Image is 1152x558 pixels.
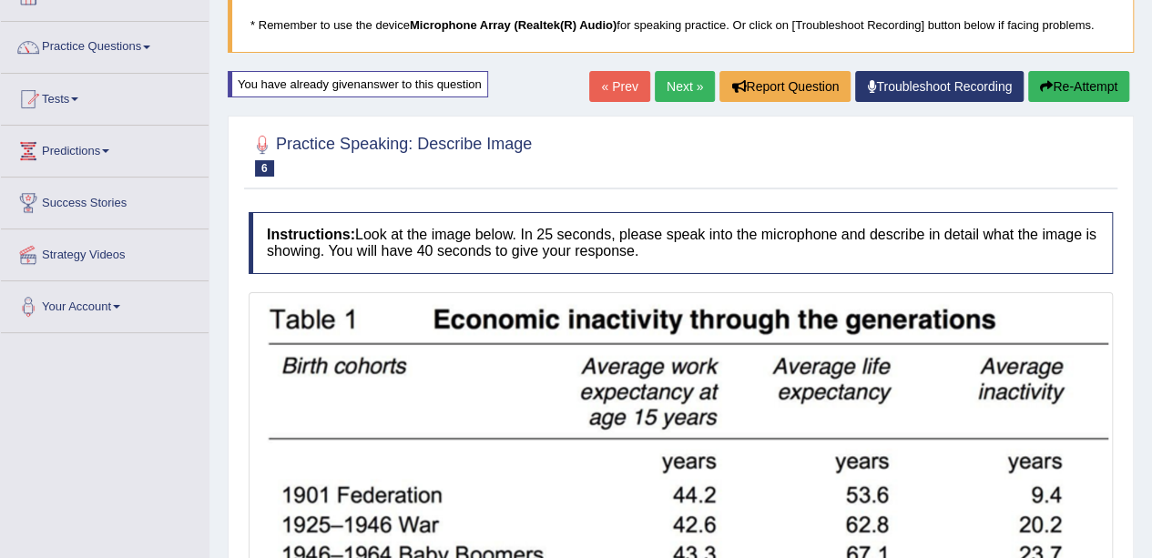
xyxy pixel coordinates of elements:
[655,71,715,102] a: Next »
[1,126,209,171] a: Predictions
[719,71,851,102] button: Report Question
[267,227,355,242] b: Instructions:
[255,160,274,177] span: 6
[228,71,488,97] div: You have already given answer to this question
[1028,71,1129,102] button: Re-Attempt
[1,74,209,119] a: Tests
[249,131,532,177] h2: Practice Speaking: Describe Image
[1,281,209,327] a: Your Account
[249,212,1113,273] h4: Look at the image below. In 25 seconds, please speak into the microphone and describe in detail w...
[589,71,649,102] a: « Prev
[1,178,209,223] a: Success Stories
[410,18,617,32] b: Microphone Array (Realtek(R) Audio)
[1,229,209,275] a: Strategy Videos
[1,22,209,67] a: Practice Questions
[855,71,1024,102] a: Troubleshoot Recording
